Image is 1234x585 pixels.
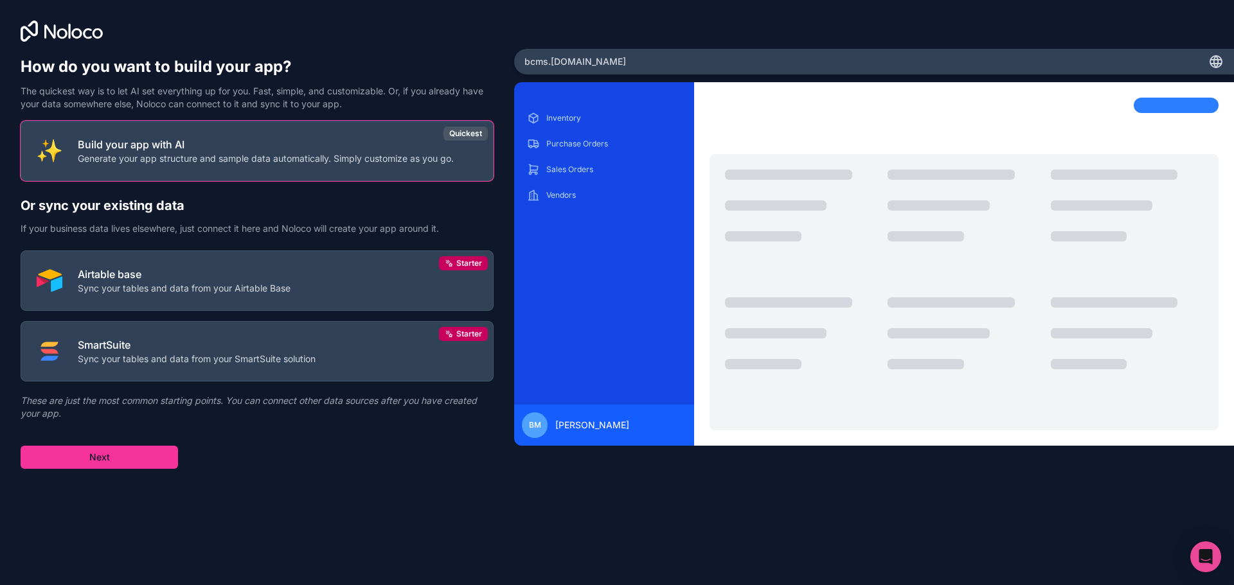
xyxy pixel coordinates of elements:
[21,321,494,381] button: SMART_SUITESmartSuiteSync your tables and data from your SmartSuite solutionStarter
[21,250,494,311] button: AIRTABLEAirtable baseSync your tables and data from your Airtable BaseStarter
[529,420,541,430] span: BM
[546,190,681,200] p: Vendors
[21,121,494,181] button: INTERNAL_WITH_AIBuild your app with AIGenerate your app structure and sample data automatically. ...
[21,394,494,420] p: These are just the most common starting points. You can connect other data sources after you have...
[37,338,62,364] img: SMART_SUITE
[21,196,494,214] h2: Or sync your existing data
[21,222,494,235] p: If your business data lives elsewhere, just connect it here and Noloco will create your app aroun...
[546,164,681,175] p: Sales Orders
[456,258,482,268] span: Starter
[21,57,494,77] h1: How do you want to build your app?
[78,152,454,165] p: Generate your app structure and sample data automatically. Simply customize as you go.
[1190,541,1221,572] div: Open Intercom Messenger
[21,85,494,110] p: The quickest way is to let AI set everything up for you. Fast, simple, and customizable. Or, if y...
[546,113,681,123] p: Inventory
[37,268,62,293] img: AIRTABLE
[524,55,626,68] span: bcms .[DOMAIN_NAME]
[456,329,482,339] span: Starter
[78,282,291,295] p: Sync your tables and data from your Airtable Base
[78,266,291,282] p: Airtable base
[443,127,488,141] div: Quickest
[78,137,454,152] p: Build your app with AI
[524,108,684,394] div: scrollable content
[78,337,316,353] p: SmartSuite
[555,419,629,432] span: [PERSON_NAME]
[78,353,316,365] p: Sync your tables and data from your SmartSuite solution
[21,446,178,469] button: Next
[37,138,62,164] img: INTERNAL_WITH_AI
[546,139,681,149] p: Purchase Orders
